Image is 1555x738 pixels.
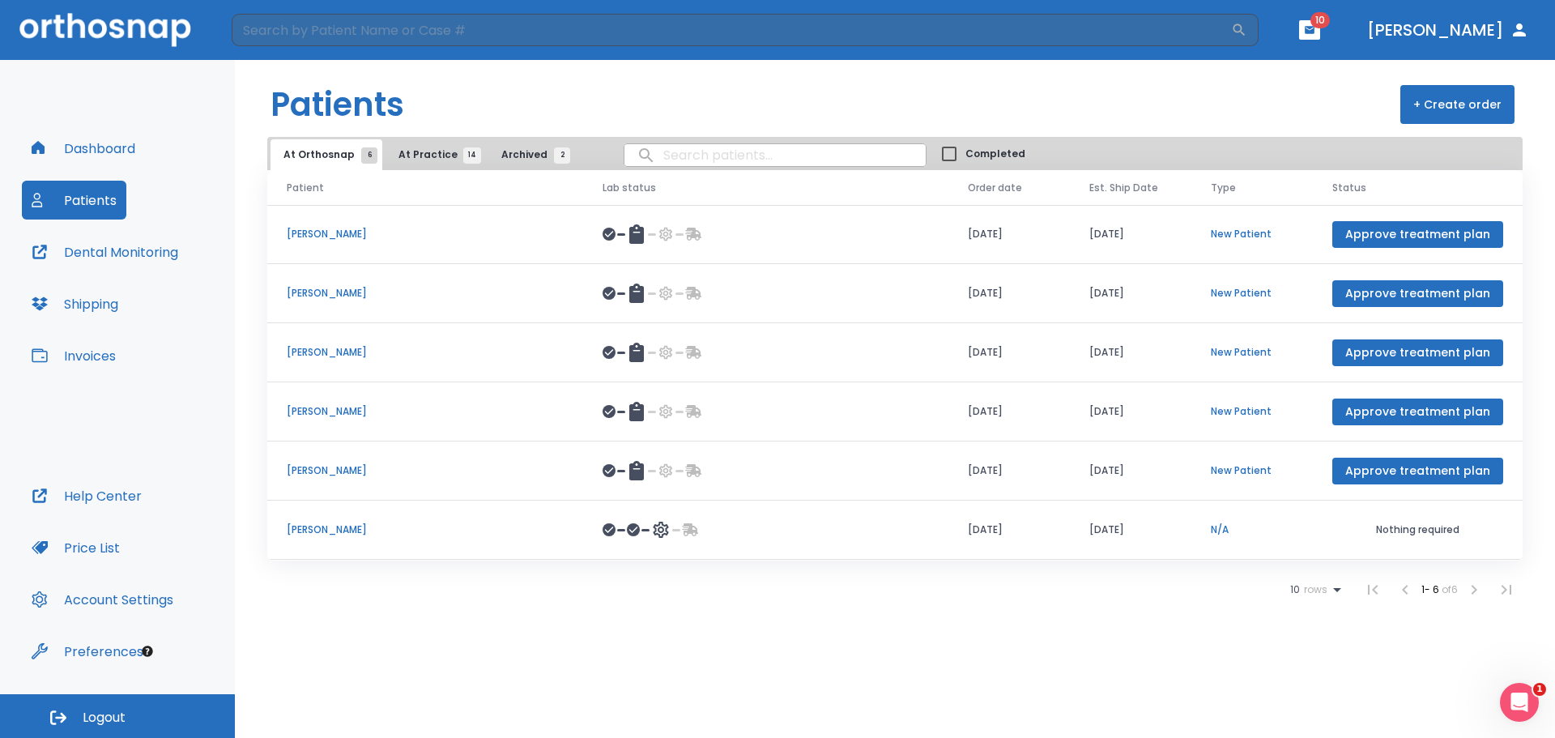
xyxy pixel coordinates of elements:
[1211,463,1293,478] p: New Patient
[1211,404,1293,419] p: New Patient
[1070,442,1191,501] td: [DATE]
[1211,345,1293,360] p: New Patient
[1070,382,1191,442] td: [DATE]
[22,476,151,515] button: Help Center
[398,147,472,162] span: At Practice
[1070,501,1191,560] td: [DATE]
[22,580,183,619] button: Account Settings
[1332,181,1366,195] span: Status
[287,181,324,195] span: Patient
[1070,205,1191,264] td: [DATE]
[1421,582,1442,596] span: 1 - 6
[1361,15,1536,45] button: [PERSON_NAME]
[463,147,481,164] span: 14
[287,463,564,478] p: [PERSON_NAME]
[22,181,126,220] button: Patients
[948,323,1070,382] td: [DATE]
[232,14,1231,46] input: Search by Patient Name or Case #
[22,129,145,168] button: Dashboard
[271,80,404,129] h1: Patients
[948,264,1070,323] td: [DATE]
[287,286,564,301] p: [PERSON_NAME]
[1332,339,1503,366] button: Approve treatment plan
[83,709,126,727] span: Logout
[140,644,155,659] div: Tooltip anchor
[501,147,562,162] span: Archived
[1070,264,1191,323] td: [DATE]
[287,227,564,241] p: [PERSON_NAME]
[19,13,191,46] img: Orthosnap
[287,404,564,419] p: [PERSON_NAME]
[22,632,153,671] button: Preferences
[1332,523,1503,537] p: Nothing required
[1442,582,1458,596] span: of 6
[948,382,1070,442] td: [DATE]
[1089,181,1158,195] span: Est. Ship Date
[1211,181,1236,195] span: Type
[271,139,578,170] div: tabs
[624,139,926,171] input: search
[968,181,1022,195] span: Order date
[361,147,377,164] span: 6
[1332,221,1503,248] button: Approve treatment plan
[22,284,128,323] button: Shipping
[1332,458,1503,484] button: Approve treatment plan
[554,147,570,164] span: 2
[1533,683,1546,696] span: 1
[22,232,188,271] button: Dental Monitoring
[287,345,564,360] p: [PERSON_NAME]
[1070,323,1191,382] td: [DATE]
[1290,584,1300,595] span: 10
[1211,227,1293,241] p: New Patient
[22,528,130,567] button: Price List
[948,205,1070,264] td: [DATE]
[283,147,369,162] span: At Orthosnap
[1400,85,1515,124] button: + Create order
[1310,12,1330,28] span: 10
[948,501,1070,560] td: [DATE]
[1332,399,1503,425] button: Approve treatment plan
[1211,523,1293,537] p: N/A
[1211,286,1293,301] p: New Patient
[1500,683,1539,722] iframe: Intercom live chat
[22,336,126,375] button: Invoices
[965,147,1025,161] span: Completed
[287,523,564,537] p: [PERSON_NAME]
[1300,584,1327,595] span: rows
[603,181,656,195] span: Lab status
[1332,280,1503,307] button: Approve treatment plan
[948,442,1070,501] td: [DATE]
